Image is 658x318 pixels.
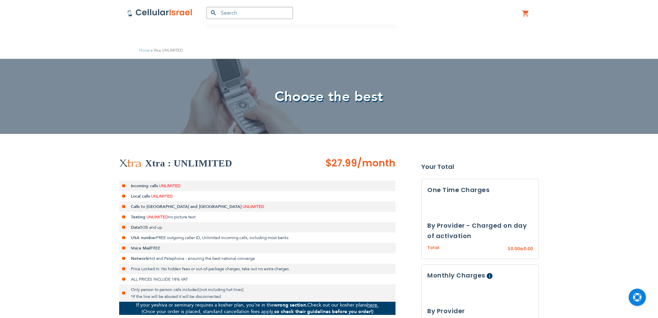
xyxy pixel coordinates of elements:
a: Home [139,48,150,53]
span: Total [427,245,439,251]
li: 5GB and up [119,222,395,233]
span: FREE [151,245,160,251]
span: Help [487,273,493,279]
strong: Incoming calls [131,183,158,189]
a: here. [367,302,379,308]
h2: Xtra : UNLIMITED [145,156,232,170]
span: $ [508,246,511,252]
img: Xtra UNLIMITED [119,159,142,168]
span: 0.00 [524,246,533,252]
span: /month [357,156,395,170]
p: If your yeshiva or seminary requires a kosher plan, you’re in the Check out our kosher plans (Onc... [119,302,395,315]
span: UNLIMITED [151,193,173,199]
span: Choose the best [275,87,383,106]
strong: Voice Mail [131,245,151,251]
span: no picture text [168,214,196,220]
h3: By Provider - Charged on day of activation [427,220,533,241]
li: Xtra UNLIMITED [150,47,183,54]
li: ALL PRICES INCLUDE 18% VAT [119,274,395,284]
span: Monthly Charges [427,271,485,280]
strong: Network [131,256,148,261]
strong: wrong section. [274,302,307,308]
span: Hot and Pelephone - ensuring the best national converge [148,256,255,261]
img: Cellular Israel Logo [127,9,193,17]
li: Price Locked In: No hidden fees or out-of-package charges, take out no extra charges [119,264,395,274]
h3: One Time Charges [427,185,533,195]
li: Only person to person calls included [not including hot lines] *If the line will be abused it wil... [119,284,395,302]
strong: so check their guidelines before you order!) [274,308,373,315]
span: UNLIMITED [146,214,168,220]
strong: Calls to [GEOGRAPHIC_DATA] and [GEOGRAPHIC_DATA] [131,204,241,209]
strong: Your Total [421,162,539,172]
span: FREE outgoing caller ID, Unlimited incoming calls, including most banks [156,235,288,240]
strong: Data [131,225,140,230]
strong: Texting [131,214,145,220]
span: $27.99 [325,156,357,170]
span: UNLIMITED [159,183,181,189]
span: 0.00 [511,246,520,252]
input: Search [207,7,293,19]
strong: USA number [131,235,156,240]
span: UNLIMITED [242,204,264,209]
span: ₪ [520,246,524,252]
strong: Local calls [131,193,150,199]
h3: By Provider [427,306,533,316]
